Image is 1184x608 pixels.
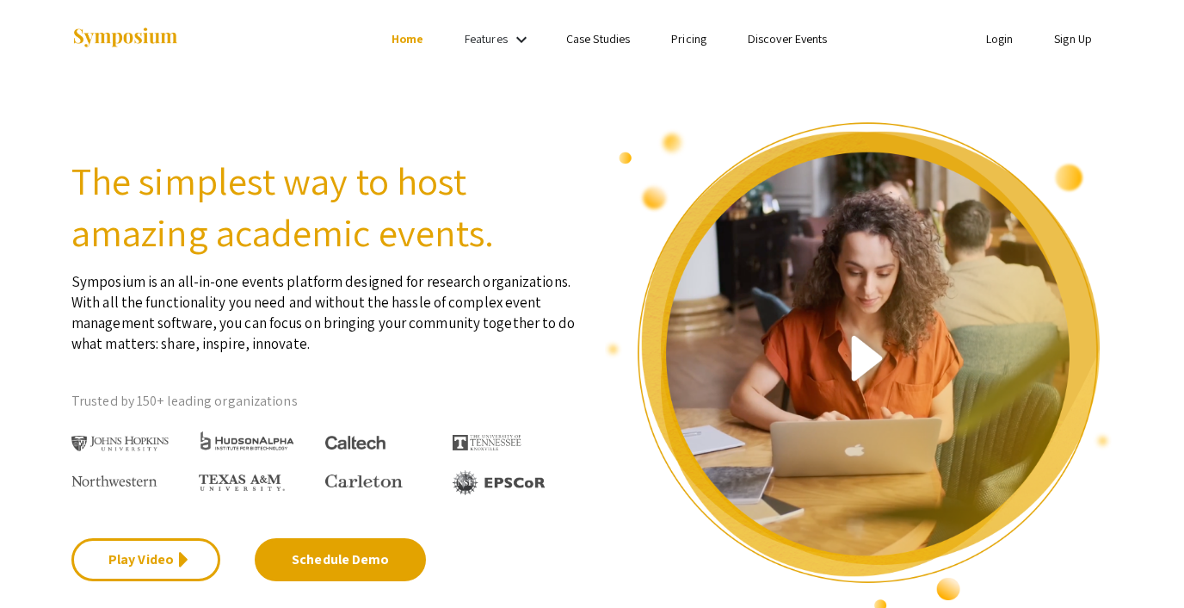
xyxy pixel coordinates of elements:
a: Discover Events [748,31,828,47]
p: Symposium is an all-in-one events platform designed for research organizations. With all the func... [71,258,579,354]
a: Pricing [671,31,706,47]
img: Northwestern [71,475,157,486]
p: Trusted by 150+ leading organizations [71,388,579,414]
a: Features [465,31,508,47]
a: Schedule Demo [255,538,426,581]
img: EPSCOR [453,470,547,495]
a: Login [986,31,1014,47]
img: Texas A&M University [199,475,285,492]
img: Symposium by ForagerOne [71,27,179,50]
img: Carleton [325,475,403,488]
img: Caltech [325,436,385,450]
a: Case Studies [566,31,630,47]
img: The University of Tennessee [453,435,521,450]
a: Play Video [71,538,220,581]
a: Home [392,31,423,47]
a: Sign Up [1054,31,1092,47]
img: HudsonAlpha [199,431,296,450]
mat-icon: Expand Features list [511,29,532,50]
h2: The simplest way to host amazing academic events. [71,155,579,258]
img: Johns Hopkins University [71,436,169,452]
